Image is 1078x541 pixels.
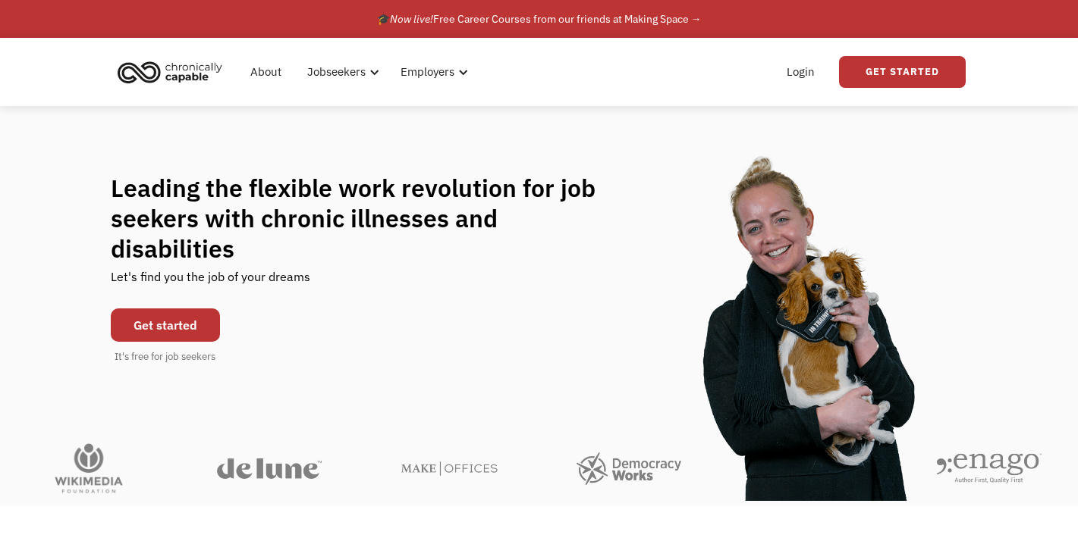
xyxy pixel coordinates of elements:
[778,48,824,96] a: Login
[391,48,473,96] div: Employers
[377,10,702,28] div: 🎓 Free Career Courses from our friends at Making Space →
[111,264,310,301] div: Let's find you the job of your dreams
[307,63,366,81] div: Jobseekers
[298,48,384,96] div: Jobseekers
[111,173,625,264] h1: Leading the flexible work revolution for job seekers with chronic illnesses and disabilities
[401,63,454,81] div: Employers
[115,349,215,364] div: It's free for job seekers
[113,55,227,89] img: Chronically Capable logo
[839,56,966,88] a: Get Started
[111,308,220,342] a: Get started
[241,48,291,96] a: About
[390,12,433,26] em: Now live!
[113,55,234,89] a: home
